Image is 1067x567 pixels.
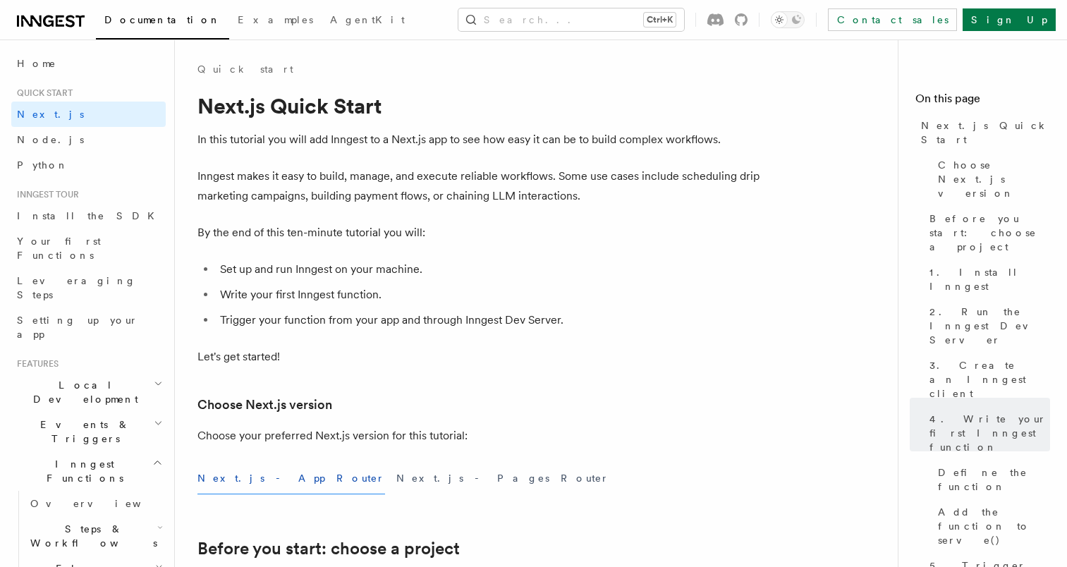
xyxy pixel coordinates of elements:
span: Quick start [11,87,73,99]
a: Choose Next.js version [932,152,1050,206]
a: Examples [229,4,322,38]
span: Steps & Workflows [25,522,157,550]
a: Before you start: choose a project [924,206,1050,260]
a: Your first Functions [11,228,166,268]
li: Trigger your function from your app and through Inngest Dev Server. [216,310,762,330]
span: Next.js [17,109,84,120]
span: Inngest Functions [11,457,152,485]
span: Your first Functions [17,236,101,261]
a: 4. Write your first Inngest function [924,406,1050,460]
a: Install the SDK [11,203,166,228]
span: Add the function to serve() [938,505,1050,547]
span: Setting up your app [17,315,138,340]
span: Inngest tour [11,189,79,200]
a: Overview [25,491,166,516]
a: Sign Up [963,8,1056,31]
a: 1. Install Inngest [924,260,1050,299]
span: Python [17,159,68,171]
span: Events & Triggers [11,417,154,446]
p: By the end of this ten-minute tutorial you will: [197,223,762,243]
a: Choose Next.js version [197,395,332,415]
span: AgentKit [330,14,405,25]
span: Features [11,358,59,370]
span: Examples [238,14,313,25]
p: Let's get started! [197,347,762,367]
button: Inngest Functions [11,451,166,491]
p: In this tutorial you will add Inngest to a Next.js app to see how easy it can be to build complex... [197,130,762,150]
a: Quick start [197,62,293,76]
a: 3. Create an Inngest client [924,353,1050,406]
p: Choose your preferred Next.js version for this tutorial: [197,426,762,446]
button: Search...Ctrl+K [458,8,684,31]
p: Inngest makes it easy to build, manage, and execute reliable workflows. Some use cases include sc... [197,166,762,206]
a: Before you start: choose a project [197,539,460,559]
span: Install the SDK [17,210,163,221]
span: 2. Run the Inngest Dev Server [929,305,1050,347]
span: Before you start: choose a project [929,212,1050,254]
button: Toggle dark mode [771,11,805,28]
button: Events & Triggers [11,412,166,451]
a: Leveraging Steps [11,268,166,307]
a: Home [11,51,166,76]
span: 1. Install Inngest [929,265,1050,293]
a: Next.js [11,102,166,127]
span: Define the function [938,465,1050,494]
span: Home [17,56,56,71]
span: Leveraging Steps [17,275,136,300]
button: Steps & Workflows [25,516,166,556]
span: Choose Next.js version [938,158,1050,200]
kbd: Ctrl+K [644,13,676,27]
a: Documentation [96,4,229,39]
button: Next.js - App Router [197,463,385,494]
a: Add the function to serve() [932,499,1050,553]
button: Local Development [11,372,166,412]
h1: Next.js Quick Start [197,93,762,118]
a: 2. Run the Inngest Dev Server [924,299,1050,353]
span: Documentation [104,14,221,25]
button: Next.js - Pages Router [396,463,609,494]
a: Next.js Quick Start [915,113,1050,152]
a: Setting up your app [11,307,166,347]
li: Set up and run Inngest on your machine. [216,260,762,279]
h4: On this page [915,90,1050,113]
a: AgentKit [322,4,413,38]
a: Contact sales [828,8,957,31]
a: Define the function [932,460,1050,499]
a: Node.js [11,127,166,152]
a: Python [11,152,166,178]
span: Next.js Quick Start [921,118,1050,147]
span: 4. Write your first Inngest function [929,412,1050,454]
li: Write your first Inngest function. [216,285,762,305]
span: 3. Create an Inngest client [929,358,1050,401]
span: Local Development [11,378,154,406]
span: Overview [30,498,176,509]
span: Node.js [17,134,84,145]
